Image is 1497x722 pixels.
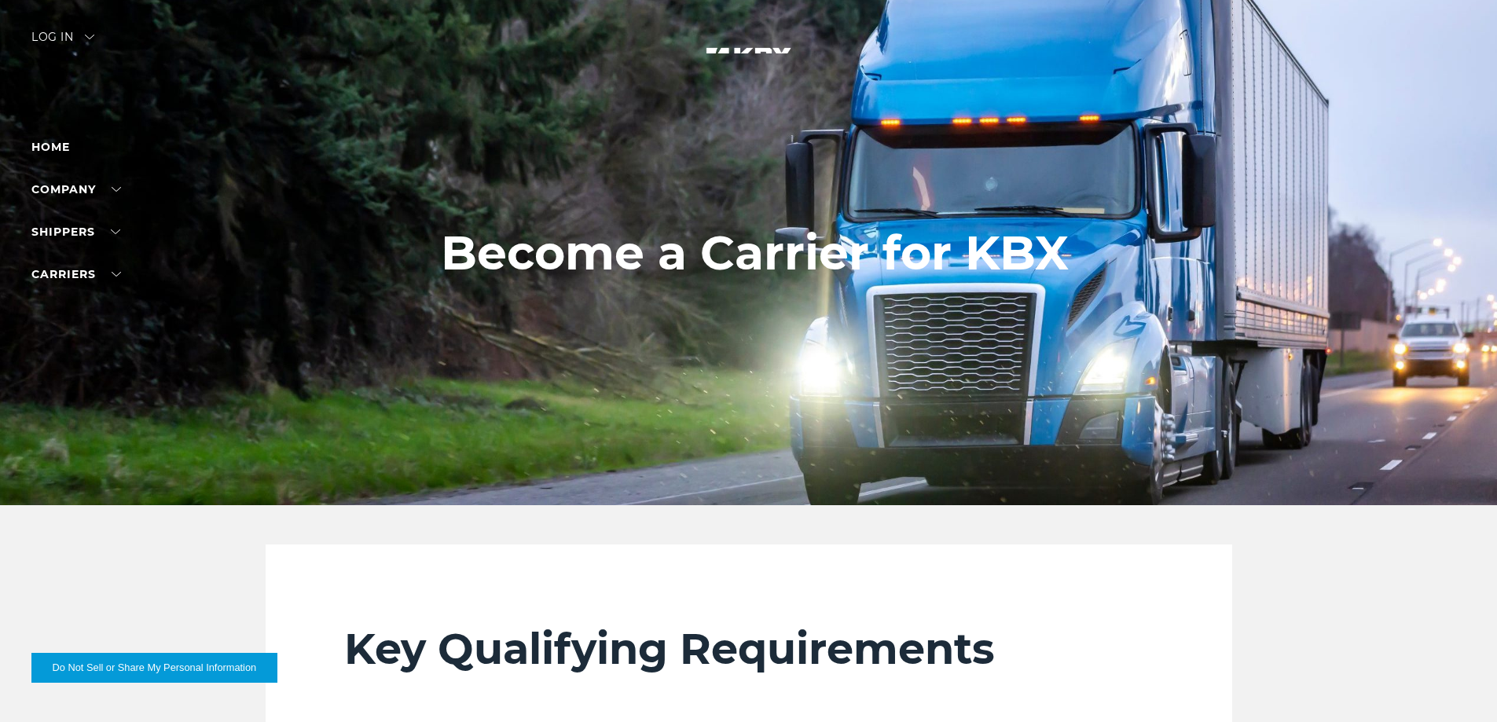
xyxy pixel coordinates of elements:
[344,623,1154,675] h2: Key Qualifying Requirements
[31,182,121,196] a: Company
[31,225,120,239] a: SHIPPERS
[31,653,277,683] button: Do Not Sell or Share My Personal Information
[31,267,121,281] a: Carriers
[690,31,808,101] img: kbx logo
[31,31,94,54] div: Log in
[441,226,1069,280] h1: Become a Carrier for KBX
[31,140,70,154] a: Home
[85,35,94,39] img: arrow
